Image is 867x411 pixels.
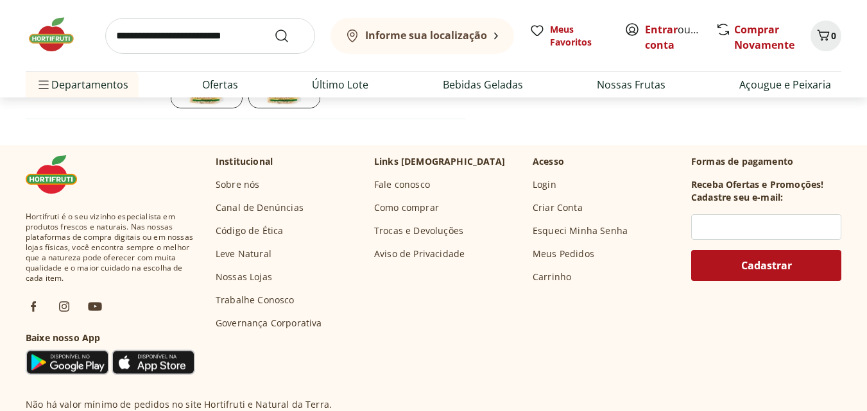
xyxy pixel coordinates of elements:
p: Acesso [533,155,564,168]
button: Menu [36,69,51,100]
a: Código de Ética [216,224,283,237]
img: ytb [87,299,103,314]
a: Trocas e Devoluções [374,224,463,237]
img: fb [26,299,41,314]
img: Google Play Icon [26,349,109,375]
img: Hortifruti [26,155,90,194]
span: Cadastrar [741,260,792,271]
button: Carrinho [811,21,841,51]
button: Informe sua localização [330,18,514,54]
span: ou [645,22,702,53]
h3: Baixe nosso App [26,331,195,344]
a: Leve Natural [216,247,271,260]
a: Entrar [645,22,678,37]
a: Meus Pedidos [533,247,594,260]
b: Informe sua localização [365,28,487,42]
a: Comprar Novamente [734,22,794,52]
a: Login [533,178,556,191]
a: Açougue e Peixaria [739,77,831,92]
span: 0 [831,29,836,42]
img: App Store Icon [112,349,195,375]
a: Aviso de Privacidade [374,247,465,260]
a: Carrinho [533,271,571,283]
input: search [105,18,315,54]
p: Formas de pagamento [691,155,841,168]
a: Canal de Denúncias [216,201,304,214]
button: Cadastrar [691,250,841,281]
p: Institucional [216,155,273,168]
a: Fale conosco [374,178,430,191]
h3: Cadastre seu e-mail: [691,191,783,204]
a: Sobre nós [216,178,259,191]
button: Submit Search [274,28,305,44]
a: Criar conta [645,22,716,52]
a: Meus Favoritos [529,23,609,49]
img: Hortifruti [26,15,90,54]
a: Trabalhe Conosco [216,294,295,306]
a: Último Lote [312,77,368,92]
a: Nossas Lojas [216,271,272,283]
a: Governança Corporativa [216,317,322,330]
a: Como comprar [374,201,439,214]
img: ig [56,299,72,314]
p: Não há valor mínimo de pedidos no site Hortifruti e Natural da Terra. [26,398,332,411]
a: Criar Conta [533,201,583,214]
a: Bebidas Geladas [443,77,523,92]
a: Nossas Frutas [597,77,665,92]
span: Hortifruti é o seu vizinho especialista em produtos frescos e naturais. Nas nossas plataformas de... [26,212,195,283]
p: Links [DEMOGRAPHIC_DATA] [374,155,505,168]
span: Meus Favoritos [550,23,609,49]
a: Ofertas [202,77,238,92]
a: Esqueci Minha Senha [533,224,628,237]
h3: Receba Ofertas e Promoções! [691,178,823,191]
span: Departamentos [36,69,128,100]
